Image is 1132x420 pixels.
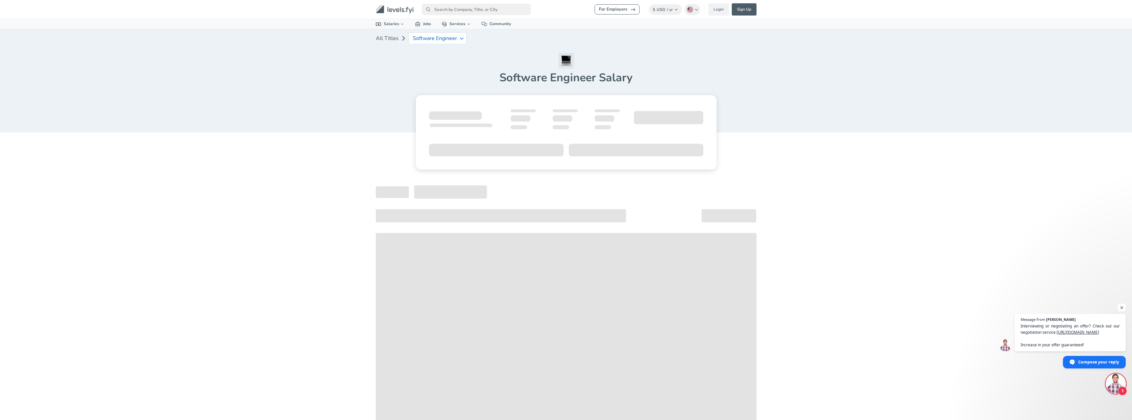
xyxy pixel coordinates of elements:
a: Sign Up [732,3,757,16]
a: Jobs [410,19,436,29]
span: / yr [667,7,673,12]
span: 1 [1118,386,1127,396]
span: USD [657,7,665,12]
input: Search by Company, Title, or City [422,4,531,15]
a: Salaries [371,19,410,29]
a: For Employers [595,4,640,15]
span: [PERSON_NAME] [1046,318,1076,321]
div: Open chat [1106,374,1126,394]
a: Login [708,3,729,16]
span: Compose your reply [1078,356,1119,368]
button: English (US) [684,4,700,15]
button: $USD/ yr [649,4,682,15]
a: All Titles [376,32,399,45]
span: Interviewing or negotiating an offer? Check out our negotiation service: Increase in your offer g... [1021,323,1120,348]
span: $ [653,7,655,12]
p: Software Engineer [413,35,457,41]
nav: primary [368,3,764,16]
img: Software Engineer Icon [558,53,574,69]
a: Community [476,19,516,29]
span: Message from [1021,318,1045,321]
h1: Software Engineer Salary [376,71,757,85]
a: Services [436,19,476,29]
img: English (US) [687,7,693,12]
